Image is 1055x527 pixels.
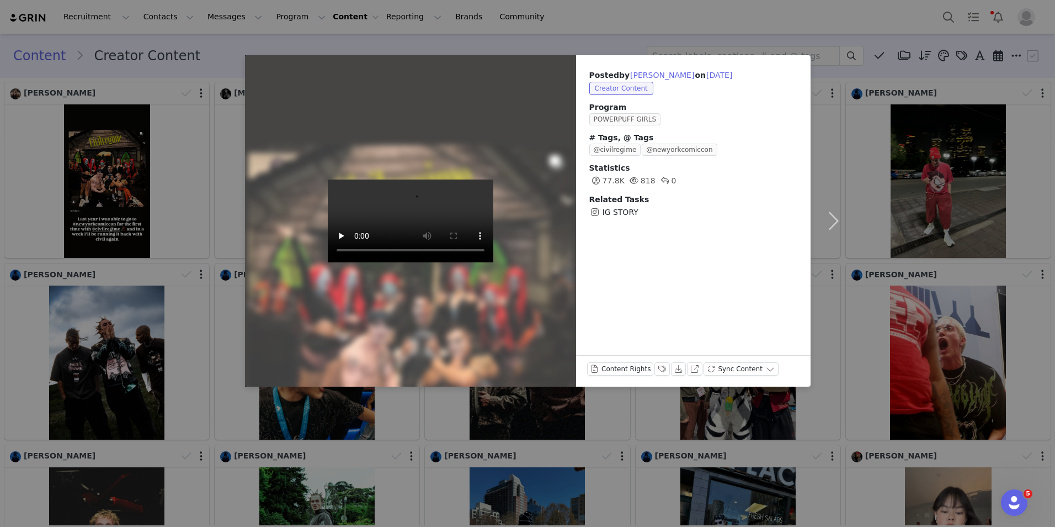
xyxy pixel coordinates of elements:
[706,68,733,82] button: [DATE]
[589,71,733,80] span: Posted on
[589,144,641,156] span: @civilregime
[658,176,676,185] span: 0
[589,133,654,142] span: # Tags, @ Tags
[589,195,649,204] span: Related Tasks
[589,164,630,172] span: Statistics
[1024,489,1032,498] span: 5
[589,102,797,113] span: Program
[589,176,625,185] span: 77.8K
[589,113,661,125] span: POWERPUFF GIRLS
[642,144,717,156] span: @newyorkcomiccon
[627,176,656,185] span: 818
[589,114,665,123] a: POWERPUFF GIRLS
[1001,489,1027,516] iframe: Intercom live chat
[704,362,779,376] button: Sync Content
[630,68,695,82] button: [PERSON_NAME]
[619,71,695,80] span: by
[589,82,653,95] span: Creator Content
[603,207,638,218] span: IG STORY
[587,362,654,376] button: Content Rights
